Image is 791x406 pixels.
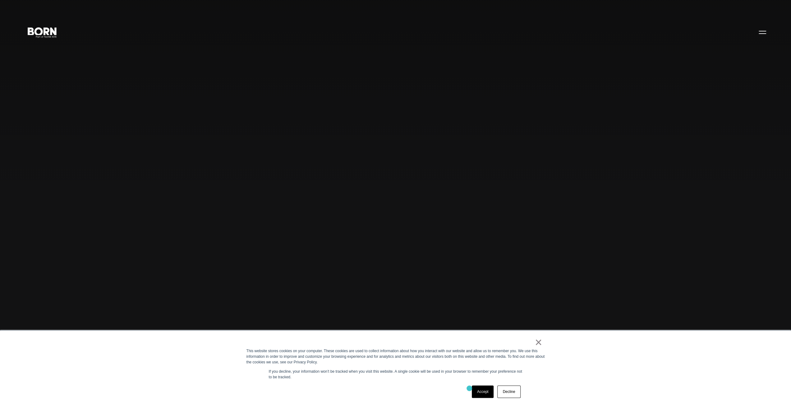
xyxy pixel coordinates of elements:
button: Open [755,26,770,39]
p: If you decline, your information won’t be tracked when you visit this website. A single cookie wi... [269,369,522,380]
a: Decline [497,385,520,398]
a: Accept [472,385,494,398]
div: This website stores cookies on your computer. These cookies are used to collect information about... [246,348,545,365]
a: × [535,339,542,345]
